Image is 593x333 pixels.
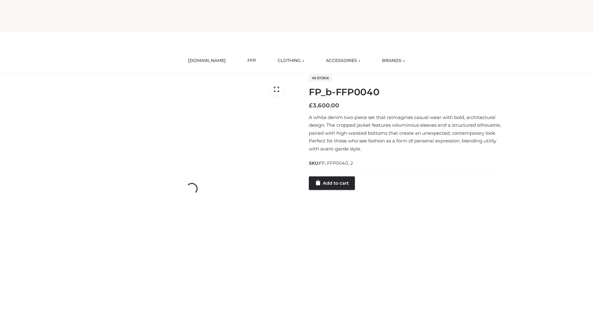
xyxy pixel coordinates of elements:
a: Add to cart [309,176,355,190]
a: CLOTHING [273,54,309,68]
span: In stock [309,74,332,82]
a: ACCESSORIES [321,54,365,68]
a: [DOMAIN_NAME] [183,54,230,68]
h1: FP_b-FFP0040 [309,87,501,98]
bdi: 3,600.00 [309,102,339,109]
span: SKU: [309,159,354,167]
p: A white denim two-piece set that reimagines casual wear with bold, architectural design. The crop... [309,113,501,153]
span: £ [309,102,313,109]
span: FP_FFP0040_2 [319,160,353,166]
a: BRANDS [377,54,410,68]
a: FFP [243,54,261,68]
